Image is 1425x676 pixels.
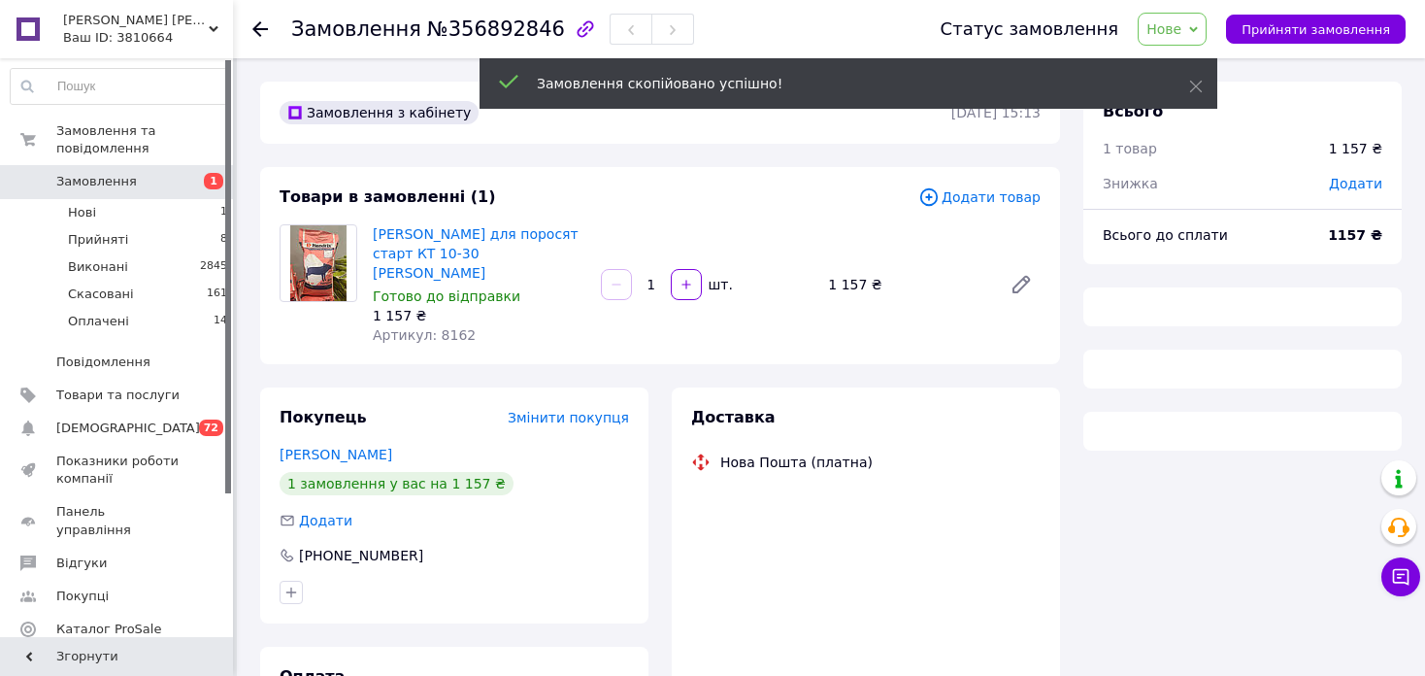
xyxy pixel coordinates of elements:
[252,19,268,39] div: Повернутися назад
[63,12,209,29] span: ФОП Крижановський М.О
[68,258,128,276] span: Виконані
[280,408,367,426] span: Покупець
[941,19,1119,39] div: Статус замовлення
[280,187,496,206] span: Товари в замовленні (1)
[204,173,223,189] span: 1
[280,472,514,495] div: 1 замовлення у вас на 1 157 ₴
[56,621,161,638] span: Каталог ProSale
[1381,558,1420,596] button: Чат з покупцем
[200,258,227,276] span: 2845
[290,225,348,301] img: БМВД Хендрікс для поросят старт КТ 10-30 Еко ТМ Hendrix
[1329,176,1382,191] span: Додати
[56,387,180,404] span: Товари та послуги
[68,286,134,303] span: Скасовані
[56,503,180,538] span: Панель управління
[280,101,479,124] div: Замовлення з кабінету
[918,186,1041,208] span: Додати товар
[1146,21,1181,37] span: Нове
[1226,15,1406,44] button: Прийняти замовлення
[373,288,520,304] span: Готово до відправки
[291,17,421,41] span: Замовлення
[1328,227,1382,243] b: 1157 ₴
[691,408,776,426] span: Доставка
[56,122,233,157] span: Замовлення та повідомлення
[537,74,1141,93] div: Замовлення скопійовано успішно!
[214,313,227,330] span: 14
[715,453,878,472] div: Нова Пошта (платна)
[1002,265,1041,304] a: Редагувати
[1103,227,1228,243] span: Всього до сплати
[220,231,227,249] span: 8
[1329,139,1382,158] div: 1 157 ₴
[1242,22,1390,37] span: Прийняти замовлення
[220,204,227,221] span: 1
[63,29,233,47] div: Ваш ID: 3810664
[427,17,565,41] span: №356892846
[704,275,735,294] div: шт.
[68,204,96,221] span: Нові
[297,546,425,565] div: [PHONE_NUMBER]
[11,69,228,104] input: Пошук
[508,410,629,425] span: Змінити покупця
[56,555,107,572] span: Відгуки
[56,173,137,190] span: Замовлення
[56,453,180,488] span: Показники роботи компанії
[199,420,223,436] span: 72
[373,327,476,343] span: Артикул: 8162
[207,286,227,303] span: 161
[280,447,392,462] a: [PERSON_NAME]
[373,306,585,325] div: 1 157 ₴
[68,313,129,330] span: Оплачені
[299,513,352,528] span: Додати
[56,588,109,605] span: Покупці
[1103,141,1157,156] span: 1 товар
[56,354,150,371] span: Повідомлення
[373,226,579,281] a: [PERSON_NAME] для поросят старт КТ 10-30 [PERSON_NAME]
[68,231,128,249] span: Прийняті
[1103,176,1158,191] span: Знижка
[56,420,200,437] span: [DEMOGRAPHIC_DATA]
[820,271,994,298] div: 1 157 ₴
